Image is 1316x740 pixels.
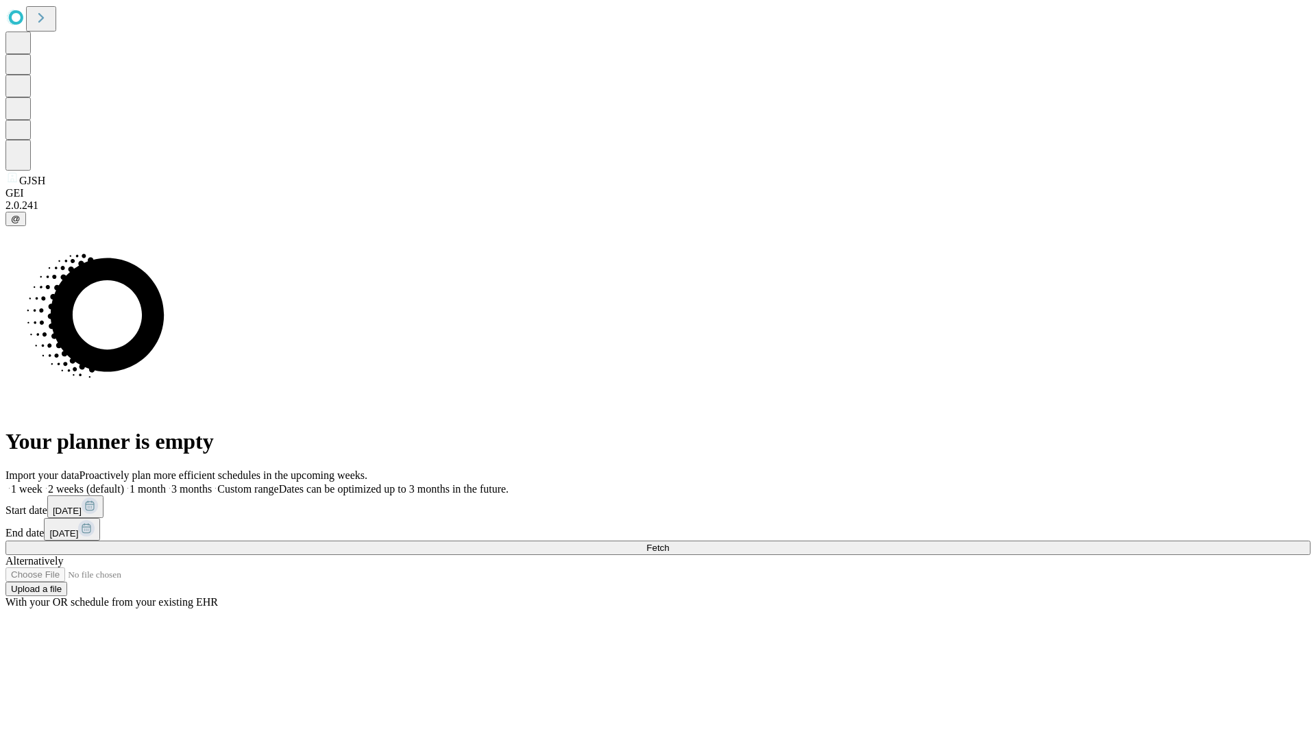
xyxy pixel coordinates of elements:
span: Proactively plan more efficient schedules in the upcoming weeks. [80,469,367,481]
button: @ [5,212,26,226]
span: With your OR schedule from your existing EHR [5,596,218,608]
div: 2.0.241 [5,199,1311,212]
span: GJSH [19,175,45,186]
span: 1 week [11,483,42,495]
div: Start date [5,495,1311,518]
span: [DATE] [53,506,82,516]
div: End date [5,518,1311,541]
button: Upload a file [5,582,67,596]
span: 2 weeks (default) [48,483,124,495]
span: Import your data [5,469,80,481]
div: GEI [5,187,1311,199]
span: Custom range [217,483,278,495]
span: 3 months [171,483,212,495]
span: Dates can be optimized up to 3 months in the future. [279,483,509,495]
span: [DATE] [49,528,78,539]
span: Alternatively [5,555,63,567]
button: [DATE] [47,495,103,518]
span: Fetch [646,543,669,553]
button: [DATE] [44,518,100,541]
span: 1 month [130,483,166,495]
span: @ [11,214,21,224]
h1: Your planner is empty [5,429,1311,454]
button: Fetch [5,541,1311,555]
